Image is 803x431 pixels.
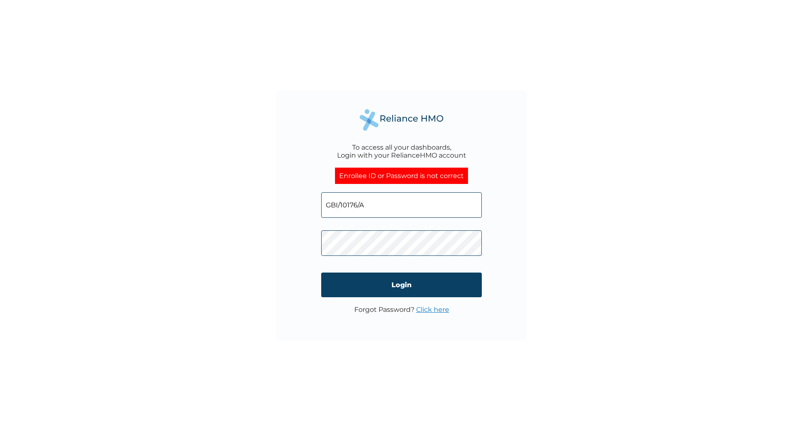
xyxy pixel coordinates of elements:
input: Email address or HMO ID [321,192,482,218]
a: Click here [416,306,449,314]
img: Reliance Health's Logo [360,109,443,130]
p: Forgot Password? [354,306,449,314]
div: To access all your dashboards, Login with your RelianceHMO account [337,143,466,159]
div: Enrollee ID or Password is not correct [335,168,468,184]
input: Login [321,273,482,297]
